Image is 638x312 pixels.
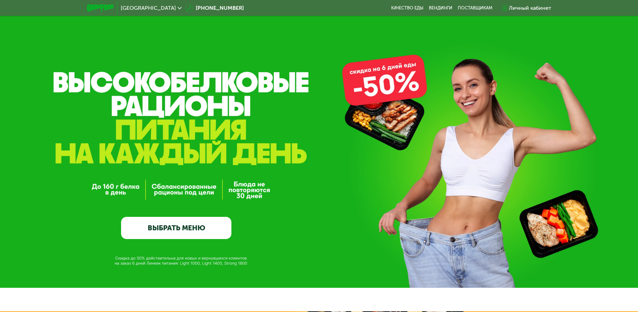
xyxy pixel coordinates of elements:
div: поставщикам [458,5,492,11]
a: ВЫБРАТЬ МЕНЮ [121,217,231,239]
a: [PHONE_NUMBER] [185,4,244,12]
div: Личный кабинет [509,4,551,12]
a: Вендинги [429,5,452,11]
a: Качество еды [391,5,423,11]
span: [GEOGRAPHIC_DATA] [121,5,176,11]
